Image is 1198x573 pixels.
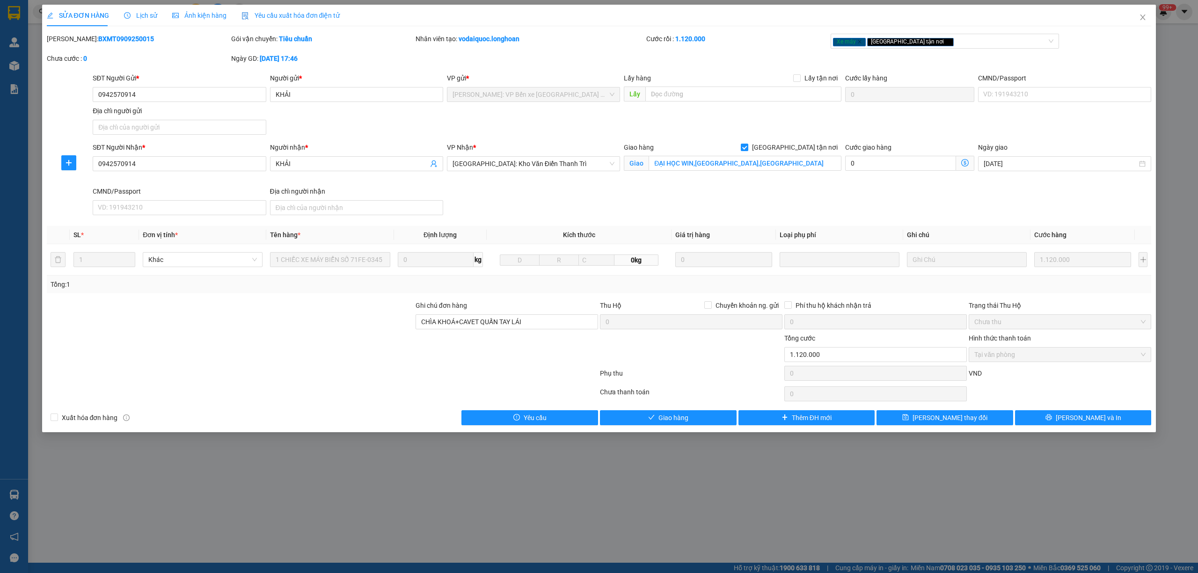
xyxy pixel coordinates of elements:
span: [GEOGRAPHIC_DATA] tận nơi [867,38,954,46]
span: save [902,414,909,421]
span: close [1139,14,1147,21]
span: Chuyển khoản ng. gửi [712,300,782,311]
button: printer[PERSON_NAME] và In [1015,410,1152,425]
input: Ghi Chú [907,252,1027,267]
div: SĐT Người Gửi [93,73,266,83]
div: SĐT Người Nhận [93,142,266,152]
button: Close [1130,5,1156,31]
span: Hà Nội: Kho Văn Điển Thanh Trì [453,157,614,171]
div: Nhân viên tạo: [416,34,644,44]
span: Tại văn phòng [974,348,1146,362]
span: Ảnh kiện hàng [172,12,226,19]
span: printer [1045,414,1052,421]
input: Dọc đường [645,87,841,102]
b: Tiêu chuẩn [279,35,312,43]
span: dollar-circle [961,159,969,167]
span: Thu Hộ [600,302,621,309]
input: Địa chỉ của người nhận [270,200,443,215]
label: Cước lấy hàng [845,74,887,82]
span: Giao [624,156,649,171]
span: picture [172,12,179,19]
span: Phí thu hộ khách nhận trả [792,300,875,311]
span: Tổng cước [784,334,815,342]
span: Hồ Chí Minh: VP Bến xe Miền Tây (Quận Bình Tân) [453,87,614,102]
div: Chưa cước : [47,53,229,64]
span: Khác [148,253,257,267]
input: VD: Bàn, Ghế [270,252,390,267]
span: Lấy hàng [624,74,651,82]
span: Tên hàng [270,231,300,239]
div: Gói vận chuyển: [231,34,414,44]
span: SỬA ĐƠN HÀNG [47,12,109,19]
span: [PERSON_NAME] thay đổi [913,413,987,423]
span: close [945,39,950,44]
button: save[PERSON_NAME] thay đổi [877,410,1013,425]
button: plus [61,155,76,170]
span: Giá trị hàng [675,231,710,239]
img: icon [241,12,249,20]
div: Địa chỉ người nhận [270,186,443,196]
span: exclamation-circle [513,414,520,421]
div: Ngày GD: [231,53,414,64]
div: Địa chỉ người gửi [93,106,266,116]
input: 0 [675,252,772,267]
span: clock-circle [124,12,131,19]
span: close [857,39,862,44]
input: D [500,254,540,266]
span: kg [474,252,483,267]
span: VP Nhận [447,144,473,151]
span: Xe máy [833,38,866,46]
span: Định lượng [424,231,457,239]
button: checkGiao hàng [600,410,737,425]
th: Loại phụ phí [776,226,903,244]
input: 0 [1034,252,1131,267]
input: Giao tận nơi [649,156,841,171]
span: 0kg [614,254,658,266]
span: edit [47,12,53,19]
span: plus [782,414,788,421]
span: Giao hàng [658,413,688,423]
span: Thêm ĐH mới [792,413,832,423]
input: Địa chỉ của người gửi [93,120,266,135]
button: delete [51,252,66,267]
button: exclamation-circleYêu cầu [461,410,598,425]
input: Cước giao hàng [845,156,956,171]
div: CMND/Passport [978,73,1151,83]
span: Đơn vị tính [143,231,178,239]
label: Hình thức thanh toán [969,334,1031,342]
span: [PERSON_NAME] và In [1056,413,1121,423]
span: info-circle [123,414,130,421]
div: Phụ thu [599,368,783,384]
div: Tổng: 1 [51,279,462,290]
span: Kích thước [563,231,595,239]
span: check [648,414,655,421]
span: VND [969,370,982,377]
span: Yêu cầu xuất hóa đơn điện tử [241,12,340,19]
span: Lấy tận nơi [801,73,841,83]
button: plus [1139,252,1147,267]
b: [DATE] 17:46 [260,55,298,62]
div: VP gửi [447,73,620,83]
input: Ngày giao [984,159,1137,169]
input: R [539,254,579,266]
span: Cước hàng [1034,231,1067,239]
input: Ghi chú đơn hàng [416,314,598,329]
span: Xuất hóa đơn hàng [58,413,122,423]
div: [PERSON_NAME]: [47,34,229,44]
input: C [578,254,614,266]
div: Chưa thanh toán [599,387,783,403]
span: Giao hàng [624,144,654,151]
span: plus [62,159,76,167]
div: CMND/Passport [93,186,266,196]
label: Ghi chú đơn hàng [416,302,467,309]
span: Lịch sử [124,12,157,19]
label: Ngày giao [978,144,1008,151]
span: Lấy [624,87,645,102]
b: BXMT0909250015 [98,35,154,43]
button: plusThêm ĐH mới [738,410,875,425]
span: [GEOGRAPHIC_DATA] tận nơi [748,142,841,152]
input: Cước lấy hàng [845,87,974,102]
div: Trạng thái Thu Hộ [969,300,1151,311]
span: Yêu cầu [524,413,547,423]
div: Người nhận [270,142,443,152]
